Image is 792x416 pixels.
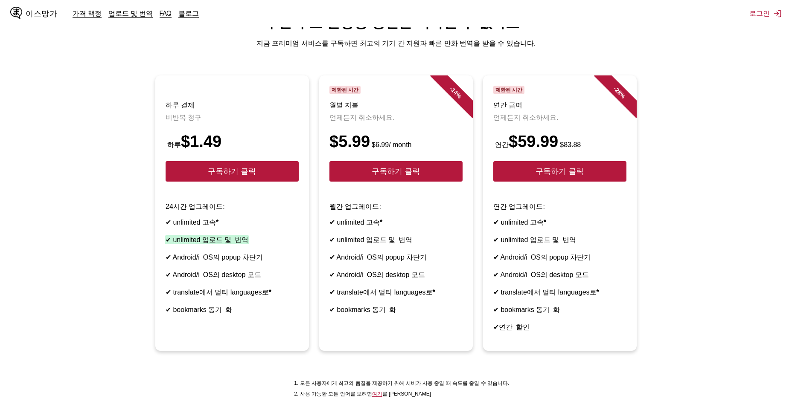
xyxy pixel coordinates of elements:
[329,101,358,109] font: 월별 지불
[160,9,172,17] a: FAQ
[370,141,411,148] small: / month
[560,141,581,148] s: $83.88
[329,271,425,278] font: ✔ Android/i OS의 desktop 모드
[178,9,199,17] a: 블로그
[329,254,427,261] font: ✔ Android/i OS의 popup 차단기
[166,271,261,278] font: ✔ Android/i OS의 desktop 모드
[493,133,581,150] font: $59.99
[493,324,530,331] font: ✔연간 할인
[208,167,256,176] font: 구독하기 클릭
[614,87,623,96] font: 28
[749,9,782,18] button: 로그인
[329,133,412,150] font: $5.99
[166,219,222,226] font: ✔ unlimited 고속
[300,391,431,397] font: 사용 가능한 모든 언어를 보려면 를 [PERSON_NAME]
[454,91,463,100] font: %
[332,87,358,93] font: 제한된 시간
[166,114,201,121] font: 비반복 청구
[493,101,522,109] font: 연간 급여
[493,306,560,313] font: ✔ bookmarks 동기 화
[493,141,509,148] small: 연간
[73,9,102,17] a: 가격 책정
[329,161,463,182] button: 구독하기 클릭
[493,219,550,226] font: ✔ unlimited 고속
[166,203,225,210] font: 24시간 업그레이드:
[329,306,396,313] font: ✔ bookmarks 동기 화
[329,203,381,210] font: 월간 업그레이드:
[329,219,386,226] font: ✔ unlimited 고속
[372,167,420,176] font: 구독하기 클릭
[10,7,22,19] img: IsManga Logo
[166,306,232,313] font: ✔ bookmarks 동기 화
[166,141,181,148] small: 하루
[108,9,153,17] a: 업로드 및 번역
[329,114,395,121] font: 언제든지 취소하세요.
[450,87,459,96] font: 14
[493,203,545,210] font: 연간 업그레이드:
[329,289,439,296] font: ✔ translate에서 멀티 languages로
[26,9,57,17] font: 이스망가
[448,85,455,92] font: -
[372,141,389,148] s: $6.99
[256,40,536,47] font: 지금 프리미엄 서비스를 구독하면 최고의 기기 간 지원과 빠른 만화 번역을 받을 수 있습니다.
[300,380,510,386] font: 모든 사용자에게 최고의 품질을 제공하기 위해 서버가 사용 중일 때 속도를 줄일 수 있습니다.
[166,161,299,182] button: 구독하기 클릭
[372,391,382,397] a: Available languages
[493,289,603,296] font: ✔ translate에서 멀티 languages로
[612,85,619,92] font: -
[10,7,73,20] a: IsManga Logo이스망가
[749,9,770,17] font: 로그인
[166,254,263,261] font: ✔ Android/i OS의 popup 차단기
[493,254,591,261] font: ✔ Android/i OS의 popup 차단기
[495,87,522,93] font: 제한된 시간
[329,236,412,243] font: ✔ unlimited 업로드 및 번역
[493,236,576,243] font: ✔ unlimited 업로드 및 번역
[618,91,627,100] font: %
[493,161,626,182] button: 구독하기 클릭
[166,133,221,150] font: $1.49
[166,101,195,109] font: 하루 결제
[493,271,589,278] font: ✔ Android/i OS의 desktop 모드
[536,167,584,176] font: 구독하기 클릭
[166,289,275,296] font: ✔ translate에서 멀티 languages로
[773,9,782,18] img: Sign out
[493,114,559,121] font: 언제든지 취소하세요.
[166,236,248,243] font: ✔ unlimited 업로드 및 번역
